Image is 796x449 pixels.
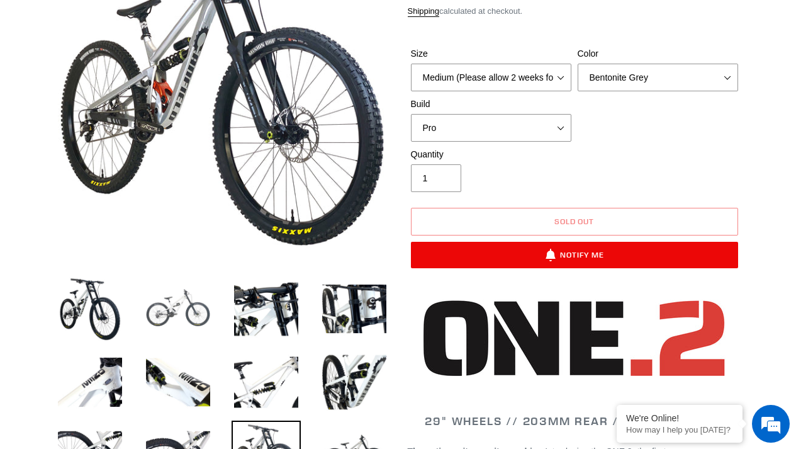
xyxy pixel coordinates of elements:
[73,140,174,268] span: We're online!
[320,348,389,417] img: Load image into Gallery viewer, ONE.2 DH - Complete Bike
[578,47,738,60] label: Color
[232,348,301,417] img: Load image into Gallery viewer, ONE.2 DH - Complete Bike
[55,275,125,344] img: Load image into Gallery viewer, ONE.2 DH - Complete Bike
[6,308,240,352] textarea: Type your message and hit 'Enter'
[626,425,733,435] p: How may I help you today?
[143,275,213,344] img: Load image into Gallery viewer, ONE.2 DH - Complete Bike
[411,242,738,268] button: Notify Me
[411,148,571,161] label: Quantity
[40,63,72,94] img: d_696896380_company_1647369064580_696896380
[84,71,230,87] div: Chat with us now
[408,6,440,17] a: Shipping
[320,275,389,344] img: Load image into Gallery viewer, ONE.2 DH - Complete Bike
[55,348,125,417] img: Load image into Gallery viewer, ONE.2 DH - Complete Bike
[626,413,733,423] div: We're Online!
[206,6,237,37] div: Minimize live chat window
[425,414,723,428] span: 29" WHEELS // 203MM REAR // 203MM FRONT
[232,275,301,344] img: Load image into Gallery viewer, ONE.2 DH - Complete Bike
[554,217,595,226] span: Sold out
[408,5,741,18] div: calculated at checkout.
[411,208,738,236] button: Sold out
[411,98,571,111] label: Build
[14,69,33,88] div: Navigation go back
[143,348,213,417] img: Load image into Gallery viewer, ONE.2 DH - Complete Bike
[411,47,571,60] label: Size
